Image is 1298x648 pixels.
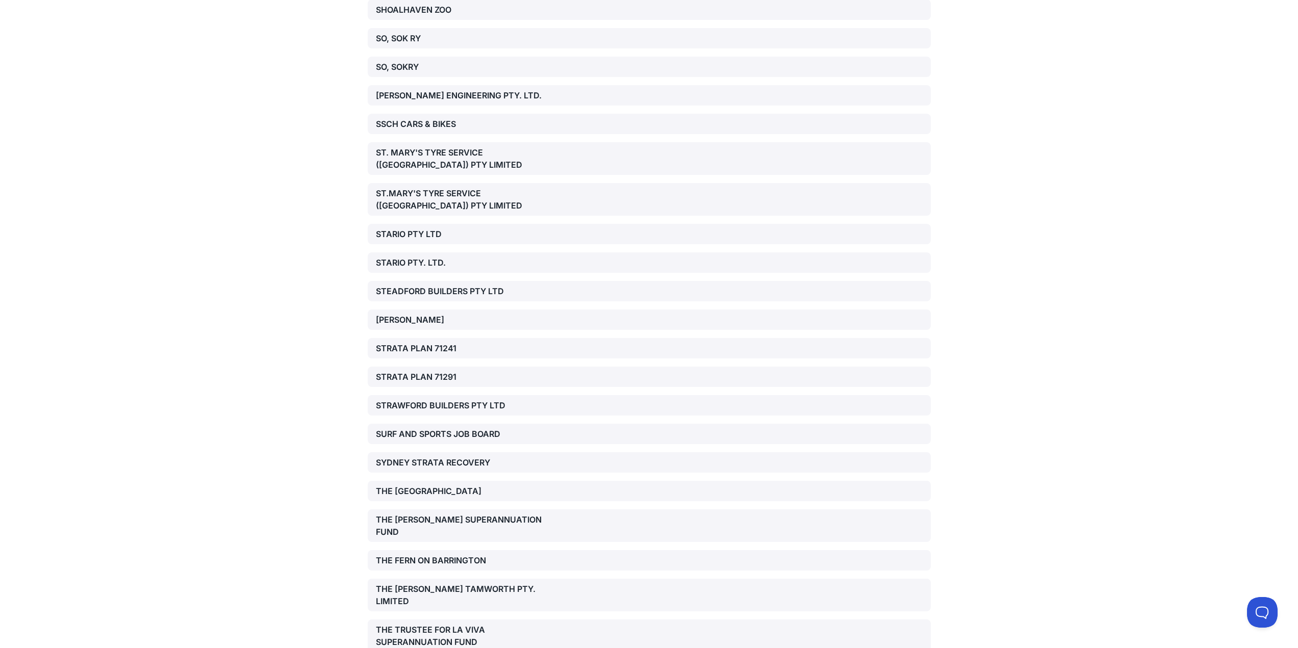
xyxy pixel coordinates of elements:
div: ST. MARY'S TYRE SERVICE ([GEOGRAPHIC_DATA]) PTY LIMITED [376,146,555,171]
a: STRATA PLAN 71241 [368,338,931,358]
div: SURF AND SPORTS JOB BOARD [376,428,555,440]
div: STRAWFORD BUILDERS PTY LTD [376,399,555,411]
a: ST.MARY'S TYRE SERVICE ([GEOGRAPHIC_DATA]) PTY LIMITED [368,183,931,216]
a: STEADFORD BUILDERS PTY LTD [368,281,931,301]
div: SSCH CARS & BIKES [376,118,555,130]
div: SO, SOK RY [376,32,555,44]
iframe: Toggle Customer Support [1247,597,1278,628]
a: [PERSON_NAME] [368,309,931,330]
div: [PERSON_NAME] ENGINEERING PTY. LTD. [376,89,555,101]
div: THE [GEOGRAPHIC_DATA] [376,485,555,497]
a: THE FERN ON BARRINGTON [368,550,931,571]
div: THE [PERSON_NAME] SUPERANNUATION FUND [376,513,555,538]
div: SHOALHAVEN ZOO [376,4,555,16]
div: THE FERN ON BARRINGTON [376,554,555,566]
div: STARIO PTY LTD [376,228,555,240]
div: STARIO PTY. LTD. [376,256,555,269]
div: SYDNEY STRATA RECOVERY [376,456,555,469]
a: SURF AND SPORTS JOB BOARD [368,424,931,444]
a: THE [GEOGRAPHIC_DATA] [368,481,931,501]
a: [PERSON_NAME] ENGINEERING PTY. LTD. [368,85,931,106]
a: THE [PERSON_NAME] SUPERANNUATION FUND [368,509,931,542]
a: SO, SOKRY [368,57,931,77]
a: THE [PERSON_NAME] TAMWORTH PTY. LIMITED [368,579,931,611]
div: STEADFORD BUILDERS PTY LTD [376,285,555,297]
a: SO, SOK RY [368,28,931,48]
a: ST. MARY'S TYRE SERVICE ([GEOGRAPHIC_DATA]) PTY LIMITED [368,142,931,175]
a: STARIO PTY LTD [368,224,931,244]
div: STRATA PLAN 71241 [376,342,555,354]
a: SSCH CARS & BIKES [368,114,931,134]
div: SO, SOKRY [376,61,555,73]
a: STARIO PTY. LTD. [368,252,931,273]
a: STRAWFORD BUILDERS PTY LTD [368,395,931,416]
div: [PERSON_NAME] [376,314,555,326]
div: STRATA PLAN 71291 [376,371,555,383]
a: SYDNEY STRATA RECOVERY [368,452,931,473]
div: ST.MARY'S TYRE SERVICE ([GEOGRAPHIC_DATA]) PTY LIMITED [376,187,555,212]
a: STRATA PLAN 71291 [368,367,931,387]
div: THE [PERSON_NAME] TAMWORTH PTY. LIMITED [376,583,555,607]
div: THE TRUSTEE FOR LA VIVA SUPERANNUATION FUND [376,624,555,648]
